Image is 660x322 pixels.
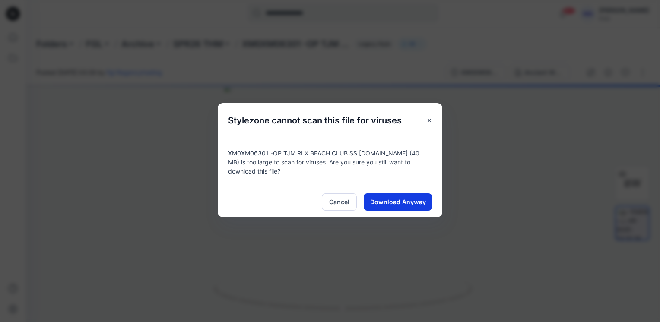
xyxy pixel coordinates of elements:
button: Cancel [322,193,357,211]
h5: Stylezone cannot scan this file for viruses [218,103,412,138]
button: Download Anyway [364,193,432,211]
span: Download Anyway [370,197,426,206]
div: XM0XM06301 -OP TJM RLX BEACH CLUB SS [DOMAIN_NAME] (40 MB) is too large to scan for viruses. Are ... [218,138,442,186]
button: Close [422,113,437,128]
span: Cancel [329,197,349,206]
